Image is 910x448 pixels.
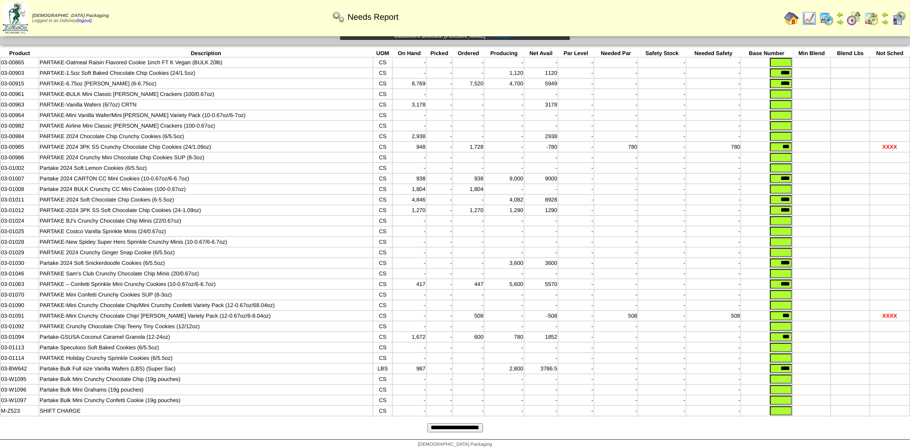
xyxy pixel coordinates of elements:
td: - [686,258,741,269]
td: 780 [594,142,638,152]
td: - [638,121,686,131]
td: - [524,110,558,121]
td: CS [373,163,392,174]
td: - [426,142,453,152]
td: - [426,110,453,121]
td: - [558,279,594,290]
td: - [638,131,686,142]
td: - [426,184,453,195]
td: - [426,237,453,247]
td: - [686,269,741,279]
td: - [638,184,686,195]
td: Partake 2024 CARTON CC Mini Cookies (10-0.67oz/6-6.7oz) [39,174,373,184]
img: arrowright.gif [882,18,889,26]
td: - [558,121,594,131]
th: Base Number [741,50,792,57]
td: 3178 [524,100,558,110]
td: - [594,163,638,174]
td: CS [373,131,392,142]
td: 1,728 [453,142,484,152]
td: PARTAKE-2024 3PK SS Soft Chocolate Chip Cookies (24-1.09oz) [39,205,373,216]
td: 5,600 [484,279,524,290]
td: CS [373,226,392,237]
td: - [686,184,741,195]
td: Partake 2024 Soft Snickerdoodle Cookies (6/5.5oz) [39,258,373,269]
td: - [453,121,484,131]
td: - [393,68,426,78]
td: - [426,258,453,269]
td: - [524,121,558,131]
th: Net Avail [524,50,558,57]
td: - [594,57,638,68]
td: - [426,279,453,290]
td: 03-01024 [0,216,39,226]
td: - [524,237,558,247]
td: - [524,269,558,279]
td: 8928 [524,195,558,205]
td: PARTAKE 2024 Crunchy Ginger Snap Cookie (6/5.5oz) [39,247,373,258]
td: CS [373,100,392,110]
td: - [393,226,426,237]
td: Partake 2024 Soft Lemon Cookies (6/5.5oz) [39,163,373,174]
td: - [594,68,638,78]
td: - [638,247,686,258]
td: 03-01025 [0,226,39,237]
td: - [638,100,686,110]
td: - [453,100,484,110]
td: - [594,184,638,195]
td: - [453,163,484,174]
th: On Hand [393,50,426,57]
td: - [524,216,558,226]
td: PARTAKE 2024 Crunchy Mini Chocolate Chip Cookies SUP (8-3oz) [39,152,373,163]
td: - [686,195,741,205]
td: - [558,57,594,68]
td: - [638,89,686,100]
td: - [484,247,524,258]
td: - [524,226,558,237]
span: Logged in as Ddisney [32,13,109,23]
td: - [453,152,484,163]
td: PARTAKE-1.5oz Soft Baked Chocolate Chip Cookies (24/1.5oz) [39,68,373,78]
td: - [453,89,484,100]
td: - [453,57,484,68]
td: - [453,216,484,226]
td: 7,520 [453,78,484,89]
td: - [594,226,638,237]
td: - [426,131,453,142]
td: - [638,68,686,78]
td: - [393,216,426,226]
td: CS [373,89,392,100]
td: 03-00963 [0,100,39,110]
img: arrowright.gif [837,18,844,26]
td: - [558,68,594,78]
td: CS [373,269,392,279]
td: 4,846 [393,195,426,205]
td: - [686,163,741,174]
td: 417 [393,279,426,290]
td: - [484,226,524,237]
td: 1,804 [393,184,426,195]
td: - [524,89,558,100]
td: - [594,152,638,163]
td: 8,769 [393,78,426,89]
td: - [484,89,524,100]
th: Blend Lbs [831,50,870,57]
td: 4,700 [484,78,524,89]
td: - [594,174,638,184]
td: 9000 [524,174,558,184]
td: 4,082 [484,195,524,205]
td: - [558,163,594,174]
td: PARTAKE-Vanilla Wafers (6/7oz) CRTN [39,100,373,110]
td: - [453,195,484,205]
td: 5949 [524,78,558,89]
td: - [558,142,594,152]
td: CS [373,110,392,121]
td: CS [373,279,392,290]
td: - [638,258,686,269]
td: PARTAKE-Mini Vanilla Wafer/Mini [PERSON_NAME] Variety Pack (10-0.67oz/6-7oz) [39,110,373,121]
td: - [686,152,741,163]
td: 03-00985 [0,142,39,152]
td: 1290 [524,205,558,216]
td: - [558,226,594,237]
td: CS [373,205,392,216]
